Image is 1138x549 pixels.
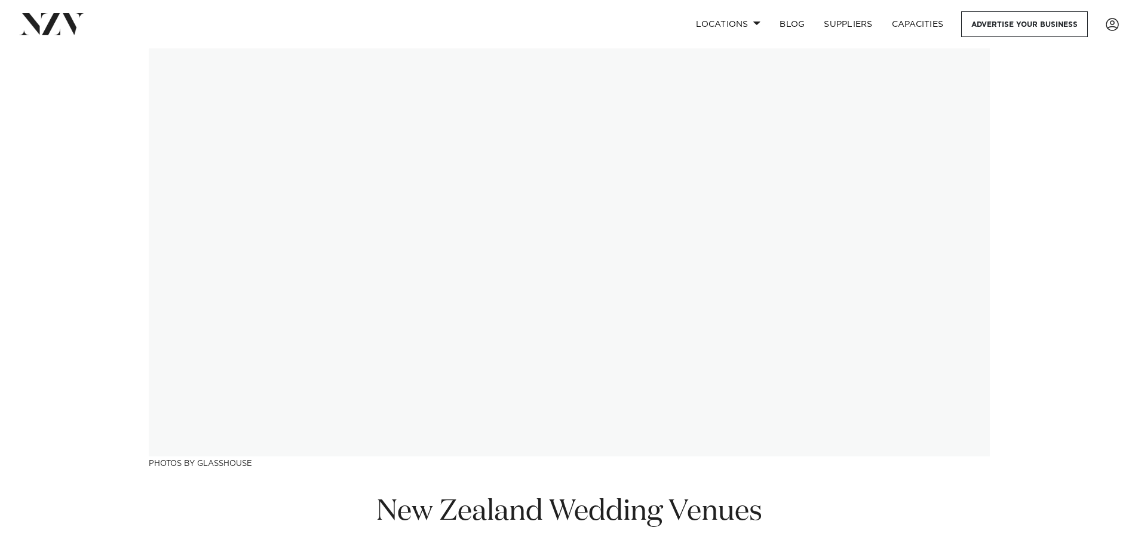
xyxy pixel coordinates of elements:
[961,11,1088,37] a: Advertise your business
[686,11,770,37] a: Locations
[365,493,774,531] h1: New Zealand Wedding Venues
[882,11,953,37] a: Capacities
[19,13,84,35] img: nzv-logo.png
[814,11,882,37] a: SUPPLIERS
[770,11,814,37] a: BLOG
[149,456,990,469] h3: Photos by Glasshouse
